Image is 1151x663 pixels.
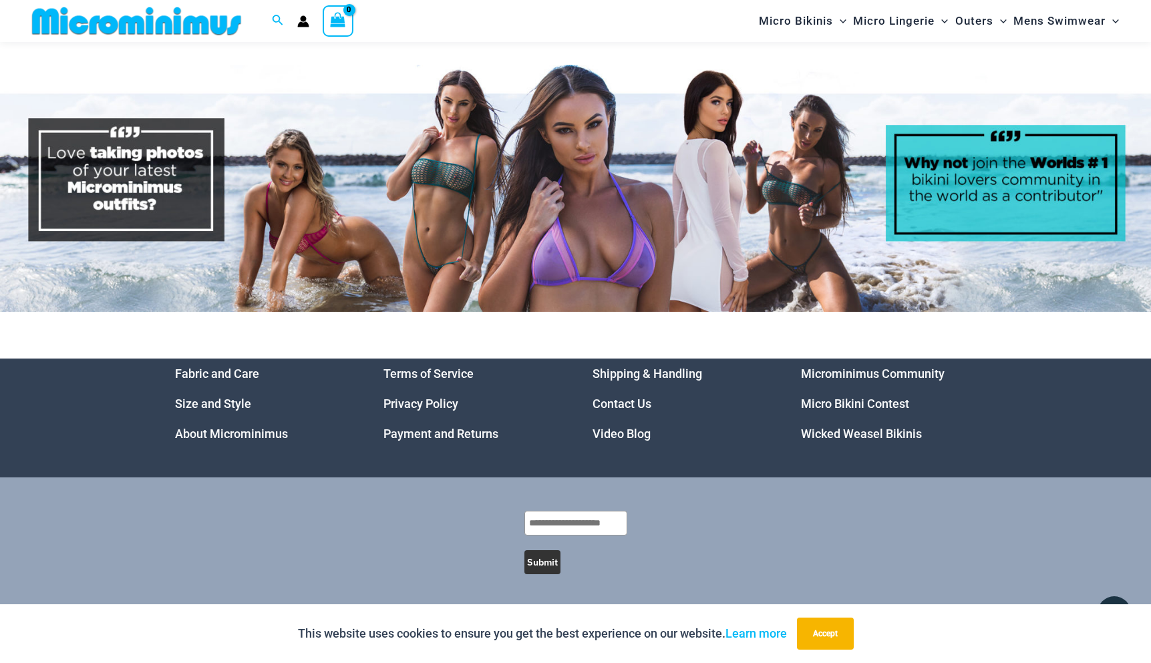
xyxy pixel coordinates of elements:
a: Fabric and Care [175,367,259,381]
aside: Footer Widget 1 [175,359,351,449]
span: Menu Toggle [935,4,948,38]
a: About Microminimus [175,427,288,441]
a: Learn more [725,626,787,640]
a: Terms of Service [383,367,474,381]
a: Micro BikinisMenu ToggleMenu Toggle [756,4,850,38]
aside: Footer Widget 4 [801,359,977,449]
span: Menu Toggle [833,4,846,38]
a: Micro LingerieMenu ToggleMenu Toggle [850,4,951,38]
img: MM SHOP LOGO FLAT [27,6,246,36]
a: Payment and Returns [383,427,498,441]
button: Submit [524,550,560,574]
a: View Shopping Cart, empty [323,5,353,36]
nav: Menu [383,359,559,449]
span: Menu Toggle [1106,4,1119,38]
aside: Footer Widget 2 [383,359,559,449]
button: Accept [797,618,854,650]
span: Menu Toggle [993,4,1007,38]
aside: Footer Widget 3 [593,359,768,449]
a: Video Blog [593,427,651,441]
a: Wicked Weasel Bikinis [801,427,922,441]
span: Micro Lingerie [853,4,935,38]
p: This website uses cookies to ensure you get the best experience on our website. [298,624,787,644]
nav: Menu [175,359,351,449]
nav: Menu [801,359,977,449]
a: Shipping & Handling [593,367,702,381]
a: Privacy Policy [383,397,458,411]
a: OutersMenu ToggleMenu Toggle [952,4,1010,38]
a: Contact Us [593,397,651,411]
a: Microminimus Community [801,367,945,381]
span: Outers [955,4,993,38]
a: Mens SwimwearMenu ToggleMenu Toggle [1010,4,1122,38]
a: Account icon link [297,15,309,27]
nav: Site Navigation [754,2,1124,40]
nav: Menu [593,359,768,449]
span: Mens Swimwear [1013,4,1106,38]
a: Size and Style [175,397,251,411]
a: Micro Bikini Contest [801,397,909,411]
span: Micro Bikinis [759,4,833,38]
a: Search icon link [272,13,284,29]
